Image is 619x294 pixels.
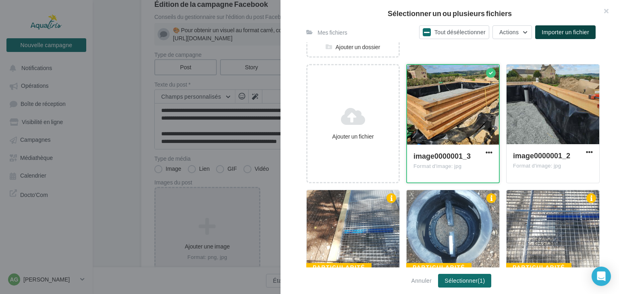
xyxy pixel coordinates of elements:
[419,25,489,39] button: Tout désélectionner
[438,274,491,288] button: Sélectionner(1)
[413,151,471,160] span: image0000001_3
[311,133,395,141] div: Ajouter un fichier
[413,163,492,170] div: Format d'image: jpg
[318,29,347,37] div: Mes fichiers
[306,263,372,272] div: Particularité
[499,29,519,35] span: Actions
[506,263,571,272] div: Particularité
[592,267,611,286] div: Open Intercom Messenger
[307,43,399,51] div: Ajouter un dossier
[535,25,596,39] button: Importer un fichier
[408,276,435,286] button: Annuler
[513,162,593,170] div: Format d'image: jpg
[492,25,532,39] button: Actions
[293,10,606,17] h2: Sélectionner un ou plusieurs fichiers
[542,29,589,35] span: Importer un fichier
[478,277,485,284] span: (1)
[406,263,472,272] div: Particularité
[513,151,570,160] span: image0000001_2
